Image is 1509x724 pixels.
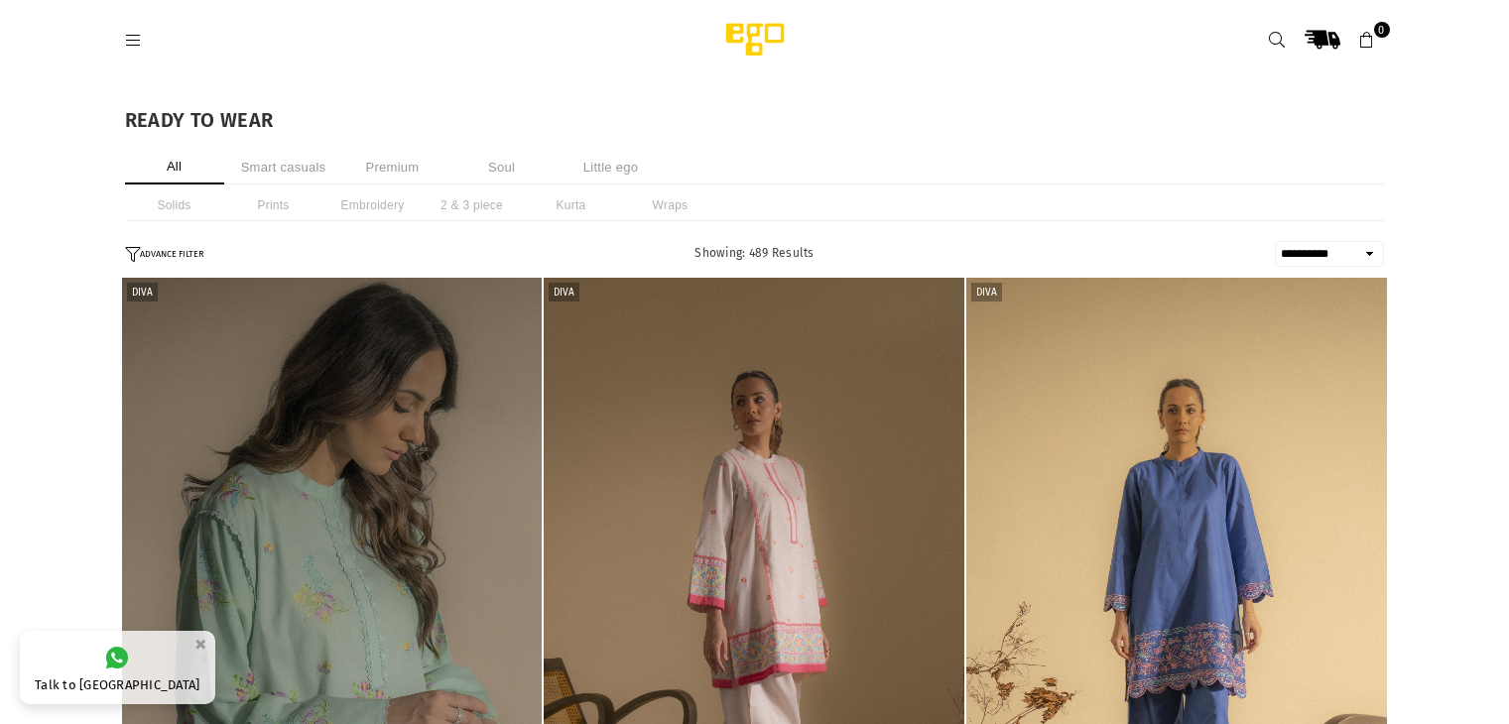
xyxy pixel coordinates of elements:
[1374,22,1390,38] span: 0
[224,189,323,221] li: Prints
[125,150,224,184] li: All
[1349,22,1385,58] a: 0
[621,189,720,221] li: Wraps
[189,628,212,661] button: ×
[343,150,442,184] li: Premium
[125,246,203,263] button: ADVANCE FILTER
[694,246,814,260] span: Showing: 489 Results
[1260,22,1296,58] a: Search
[125,110,1385,130] h1: READY TO WEAR
[522,189,621,221] li: Kurta
[116,32,152,47] a: Menu
[234,150,333,184] li: Smart casuals
[127,283,158,302] label: Diva
[562,150,661,184] li: Little ego
[452,150,552,184] li: Soul
[20,631,215,704] a: Talk to [GEOGRAPHIC_DATA]
[323,189,423,221] li: Embroidery
[125,189,224,221] li: Solids
[549,283,579,302] label: Diva
[671,20,839,60] img: Ego
[423,189,522,221] li: 2 & 3 piece
[971,283,1002,302] label: Diva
